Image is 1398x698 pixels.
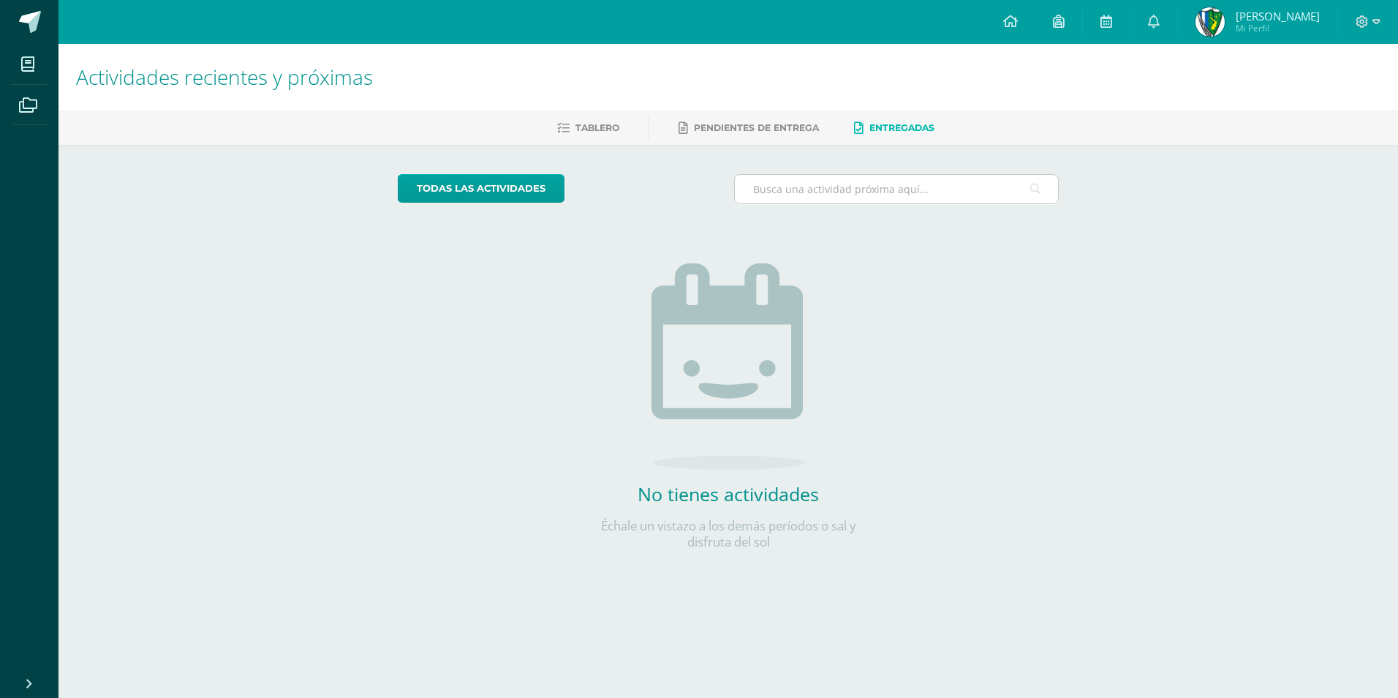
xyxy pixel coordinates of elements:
[1236,9,1320,23] span: [PERSON_NAME]
[735,175,1059,203] input: Busca una actividad próxima aquí...
[679,116,819,140] a: Pendientes de entrega
[651,263,805,470] img: no_activities.png
[1195,7,1225,37] img: 84e12c30491292636b3a96400ff7cef8.png
[76,63,373,91] span: Actividades recientes y próximas
[1236,22,1320,34] span: Mi Perfil
[582,481,874,506] h2: No tienes actividades
[854,116,934,140] a: Entregadas
[398,174,564,203] a: todas las Actividades
[575,122,619,133] span: Tablero
[869,122,934,133] span: Entregadas
[694,122,819,133] span: Pendientes de entrega
[557,116,619,140] a: Tablero
[582,518,874,550] p: Échale un vistazo a los demás períodos o sal y disfruta del sol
